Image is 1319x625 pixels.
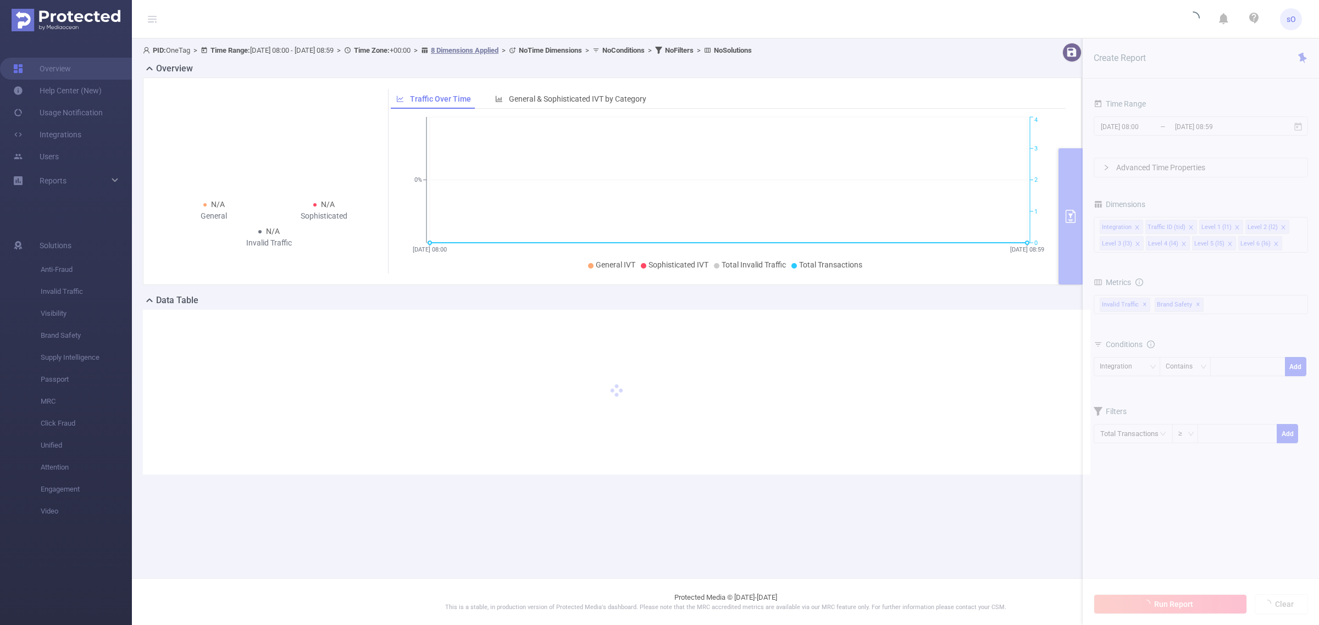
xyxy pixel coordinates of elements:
[41,325,132,347] span: Brand Safety
[41,259,132,281] span: Anti-Fraud
[211,200,225,209] span: N/A
[1034,177,1038,184] tspan: 2
[41,412,132,434] span: Click Fraud
[210,46,250,54] b: Time Range:
[519,46,582,54] b: No Time Dimensions
[1034,117,1038,124] tspan: 4
[266,227,280,236] span: N/A
[645,46,655,54] span: >
[410,94,471,103] span: Traffic Over Time
[41,456,132,478] span: Attention
[214,237,324,249] div: Invalid Traffic
[1034,239,1038,247] tspan: 0
[40,170,66,192] a: Reports
[12,9,120,31] img: Protected Media
[13,124,81,146] a: Integrations
[714,46,752,54] b: No Solutions
[396,95,404,103] i: icon: line-chart
[41,478,132,500] span: Engagement
[411,46,421,54] span: >
[596,260,635,269] span: General IVT
[1034,145,1038,152] tspan: 3
[159,210,269,222] div: General
[41,500,132,522] span: Video
[13,102,103,124] a: Usage Notification
[132,578,1319,625] footer: Protected Media © [DATE]-[DATE]
[354,46,390,54] b: Time Zone:
[602,46,645,54] b: No Conditions
[40,176,66,185] span: Reports
[582,46,592,54] span: >
[1034,208,1038,215] tspan: 1
[413,246,447,253] tspan: [DATE] 08:00
[41,347,132,369] span: Supply Intelligence
[13,80,102,102] a: Help Center (New)
[1187,12,1200,27] i: icon: loading
[41,303,132,325] span: Visibility
[1287,8,1296,30] span: sO
[414,177,422,184] tspan: 0%
[40,235,71,256] span: Solutions
[431,46,498,54] u: 8 Dimensions Applied
[190,46,201,54] span: >
[334,46,344,54] span: >
[495,95,503,103] i: icon: bar-chart
[1010,246,1044,253] tspan: [DATE] 08:59
[41,369,132,390] span: Passport
[722,260,786,269] span: Total Invalid Traffic
[153,46,166,54] b: PID:
[649,260,708,269] span: Sophisticated IVT
[13,146,59,168] a: Users
[13,58,71,80] a: Overview
[665,46,694,54] b: No Filters
[41,390,132,412] span: MRC
[321,200,335,209] span: N/A
[41,281,132,303] span: Invalid Traffic
[143,47,153,54] i: icon: user
[498,46,509,54] span: >
[156,62,193,75] h2: Overview
[41,434,132,456] span: Unified
[509,94,646,103] span: General & Sophisticated IVT by Category
[156,294,198,307] h2: Data Table
[143,46,752,54] span: OneTag [DATE] 08:00 - [DATE] 08:59 +00:00
[159,603,1292,612] p: This is a stable, in production version of Protected Media's dashboard. Please note that the MRC ...
[269,210,379,222] div: Sophisticated
[694,46,704,54] span: >
[799,260,862,269] span: Total Transactions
